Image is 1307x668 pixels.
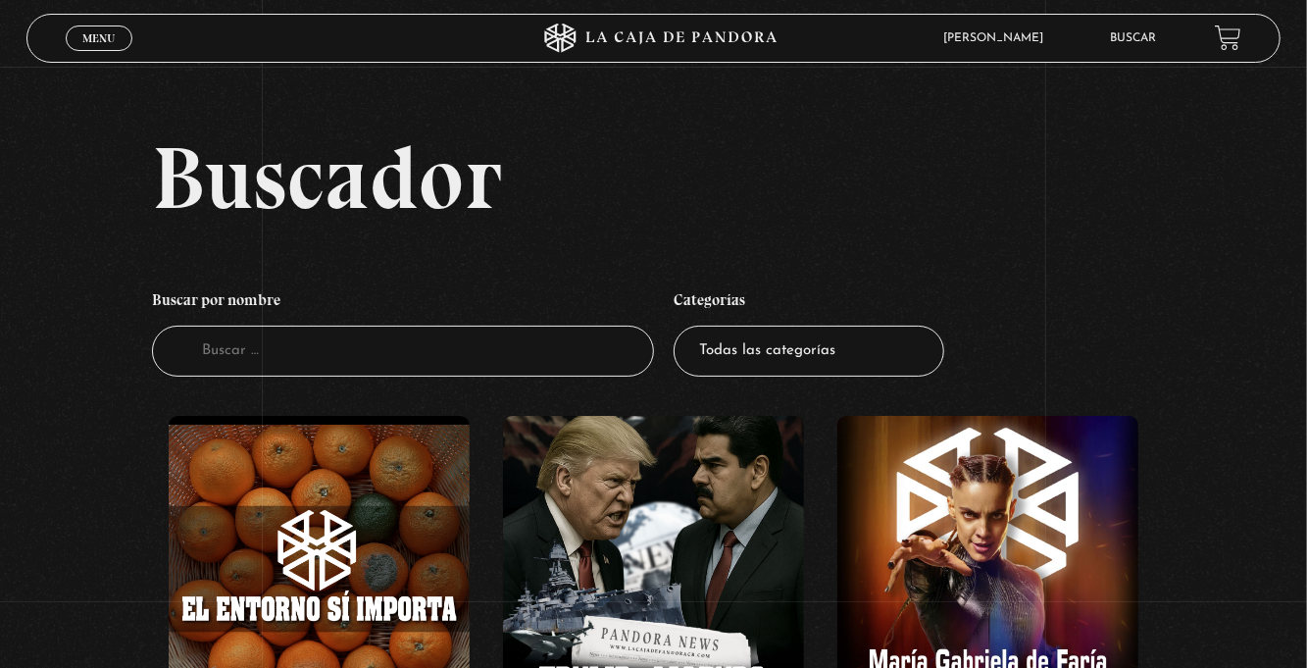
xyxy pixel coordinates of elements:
span: [PERSON_NAME] [933,32,1063,44]
a: View your shopping cart [1215,25,1241,51]
h4: Categorías [674,281,944,326]
span: Cerrar [75,48,122,62]
a: Buscar [1110,32,1156,44]
span: Menu [82,32,115,44]
h2: Buscador [152,133,1282,222]
h4: Buscar por nombre [152,281,654,326]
